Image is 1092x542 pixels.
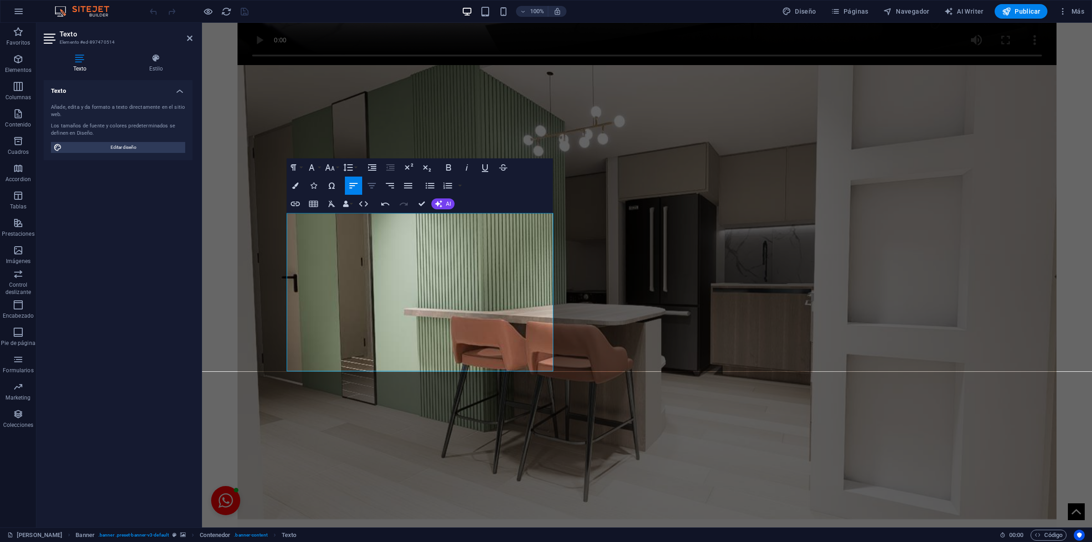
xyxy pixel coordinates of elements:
span: . banner .preset-banner-v3-default [98,530,169,541]
button: Insert Table [305,195,322,213]
button: Font Size [323,158,340,177]
button: Line Height [341,158,359,177]
h4: Texto [44,54,120,73]
span: Haz clic para seleccionar y doble clic para editar [76,530,95,541]
button: Increase Indent [364,158,381,177]
span: Código [1035,530,1062,541]
button: Código [1031,530,1067,541]
button: Publicar [995,4,1048,19]
button: Font Family [305,158,322,177]
button: Icons [305,177,322,195]
span: Diseño [782,7,816,16]
button: Ordered List [456,177,464,195]
p: Columnas [5,94,31,101]
h6: Tiempo de la sesión [1000,530,1024,541]
button: Italic (Ctrl+I) [458,158,475,177]
span: Páginas [831,7,869,16]
button: Páginas [827,4,872,19]
span: Publicar [1002,7,1041,16]
button: Data Bindings [341,195,354,213]
span: . banner-content [234,530,267,541]
div: Los tamaños de fuente y colores predeterminados se definen en Diseño. [51,122,185,137]
button: Editar diseño [51,142,185,153]
span: : [1016,532,1017,538]
span: AI [446,201,451,207]
div: Añade, edita y da formato a texto directamente en el sitio web. [51,104,185,119]
span: Navegador [883,7,930,16]
div: Diseño (Ctrl+Alt+Y) [779,4,820,19]
span: 00 00 [1009,530,1023,541]
span: Haz clic para seleccionar y doble clic para editar [282,530,296,541]
p: Marketing [5,394,30,401]
h4: Texto [44,80,192,96]
p: Colecciones [3,421,33,429]
button: Special Characters [323,177,340,195]
button: Confirm (Ctrl+⏎) [413,195,430,213]
button: Paragraph Format [287,158,304,177]
h2: Texto [60,30,192,38]
button: Clear Formatting [323,195,340,213]
i: Volver a cargar página [221,6,232,17]
a: Haz clic para cancelar la selección y doble clic para abrir páginas [7,530,62,541]
button: Usercentrics [1074,530,1085,541]
span: Editar diseño [65,142,182,153]
button: Diseño [779,4,820,19]
p: Favoritos [6,39,30,46]
i: Este elemento contiene un fondo [180,532,186,537]
button: Strikethrough [495,158,512,177]
span: AI Writer [944,7,984,16]
button: Insert Link [287,195,304,213]
button: Undo (Ctrl+Z) [377,195,394,213]
button: AI [431,198,455,209]
button: Unordered List [421,177,439,195]
button: reload [221,6,232,17]
button: Redo (Ctrl+Shift+Z) [395,195,412,213]
button: Más [1055,4,1088,19]
button: Align Right [381,177,399,195]
p: Elementos [5,66,31,74]
button: HTML [355,195,372,213]
nav: breadcrumb [76,530,296,541]
button: Underline (Ctrl+U) [476,158,494,177]
button: Superscript [400,158,417,177]
img: Editor Logo [52,6,121,17]
button: Subscript [418,158,435,177]
button: Ordered List [439,177,456,195]
button: Align Left [345,177,362,195]
p: Formularios [3,367,33,374]
span: Haz clic para seleccionar y doble clic para editar [200,530,230,541]
button: Align Justify [399,177,417,195]
p: Prestaciones [2,230,34,238]
i: Al redimensionar, ajustar el nivel de zoom automáticamente para ajustarse al dispositivo elegido. [553,7,561,15]
button: Navegador [880,4,933,19]
p: Encabezado [3,312,34,319]
h4: Estilo [120,54,192,73]
button: Decrease Indent [382,158,399,177]
p: Cuadros [8,148,29,156]
p: Imágenes [6,258,30,265]
h3: Elemento #ed-897470514 [60,38,174,46]
span: Más [1058,7,1084,16]
button: Haz clic para salir del modo de previsualización y seguir editando [202,6,213,17]
p: Accordion [5,176,31,183]
button: 100% [516,6,548,17]
button: AI Writer [940,4,987,19]
button: Bold (Ctrl+B) [440,158,457,177]
p: Contenido [5,121,31,128]
button: Open chat window [9,463,38,492]
p: Tablas [10,203,27,210]
h6: 100% [530,6,544,17]
button: Colors [287,177,304,195]
i: Este elemento es un preajuste personalizable [172,532,177,537]
p: Pie de página [1,339,35,347]
button: Align Center [363,177,380,195]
